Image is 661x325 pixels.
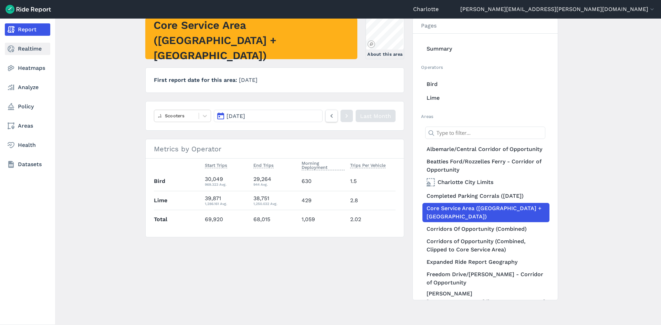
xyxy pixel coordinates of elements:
[5,23,50,36] a: Report
[422,175,549,189] a: Charlotte City Limits
[422,288,549,316] a: [PERSON_NAME][GEOGRAPHIC_DATA]/[GEOGRAPHIC_DATA][PERSON_NAME] - Corridor of Opportunity
[356,110,396,122] a: Last Month
[202,210,250,229] td: 69,920
[239,77,258,83] span: [DATE]
[154,77,239,83] span: First report date for this area
[422,77,549,91] a: Bird
[299,172,347,191] td: 630
[422,156,549,175] a: Beatties Ford/Rozzelles Ferry - Corridor of Opportunity
[146,139,404,159] h3: Metrics by Operator
[251,210,299,229] td: 68,015
[154,191,202,210] th: Lime
[421,64,549,71] h2: Operators
[205,201,248,207] div: 1,286.161 Avg.
[5,158,50,171] a: Datasets
[154,18,349,63] h2: Core Service Area ([GEOGRAPHIC_DATA] + [GEOGRAPHIC_DATA])
[347,210,396,229] td: 2.02
[299,210,347,229] td: 1,059
[421,113,549,120] h2: Areas
[422,42,549,56] a: Summary
[253,175,296,187] div: 29,264
[5,62,50,74] a: Heatmaps
[227,113,245,119] span: [DATE]
[413,18,558,34] h3: Pages
[253,181,296,187] div: 944 Avg.
[366,18,404,59] a: About this area
[413,5,439,13] a: Charlotte
[205,161,227,168] span: Start Trips
[422,236,549,255] a: Corridors of Opportunity (Combined, Clipped to Core Service Area)
[253,161,274,170] button: End Trips
[422,189,549,203] a: Completed Parking Corrals ([DATE])
[347,191,396,210] td: 2.8
[425,127,545,139] input: Type to filter...
[299,191,347,210] td: 429
[347,172,396,191] td: 1.5
[205,175,248,187] div: 30,049
[460,5,655,13] button: [PERSON_NAME][EMAIL_ADDRESS][PERSON_NAME][DOMAIN_NAME]
[5,120,50,132] a: Areas
[422,269,549,288] a: Freedom Drive/[PERSON_NAME] - Corridor of Opportunity
[422,91,549,105] a: Lime
[154,210,202,229] th: Total
[350,161,386,168] span: Trips Per Vehicle
[253,161,274,168] span: End Trips
[422,203,549,222] a: Core Service Area ([GEOGRAPHIC_DATA] + [GEOGRAPHIC_DATA])
[5,43,50,55] a: Realtime
[422,222,549,236] a: Corridors Of Opportunity (Combined)
[6,5,51,14] img: Ride Report
[205,161,227,170] button: Start Trips
[253,201,296,207] div: 1,250.032 Avg.
[154,172,202,191] th: Bird
[253,194,296,207] div: 38,751
[302,159,344,172] button: Morning Deployment
[214,110,323,122] button: [DATE]
[205,194,248,207] div: 39,871
[422,255,549,269] a: Expanded Ride Report Geography
[302,159,344,170] span: Morning Deployment
[367,40,375,48] a: Mapbox logo
[350,161,386,170] button: Trips Per Vehicle
[367,51,402,57] div: About this area
[5,139,50,151] a: Health
[366,18,403,50] canvas: Map
[5,100,50,113] a: Policy
[205,181,248,187] div: 969.323 Avg.
[422,142,549,156] a: Albemarle/Central Corridor of Opportunity
[5,81,50,94] a: Analyze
